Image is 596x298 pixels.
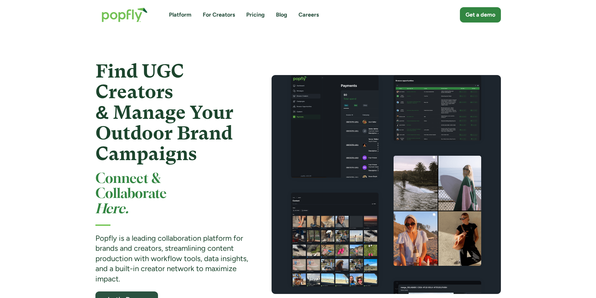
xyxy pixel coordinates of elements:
[95,60,233,164] strong: Find UGC Creators & Manage Your Outdoor Brand Campaigns
[298,11,319,19] a: Careers
[95,172,249,217] h2: Connect & Collaborate
[460,7,501,23] a: Get a demo
[95,203,129,216] em: Here.
[169,11,191,19] a: Platform
[203,11,235,19] a: For Creators
[276,11,287,19] a: Blog
[95,234,248,283] strong: Popfly is a leading collaboration platform for brands and creators, streamlining content producti...
[246,11,265,19] a: Pricing
[466,11,495,19] div: Get a demo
